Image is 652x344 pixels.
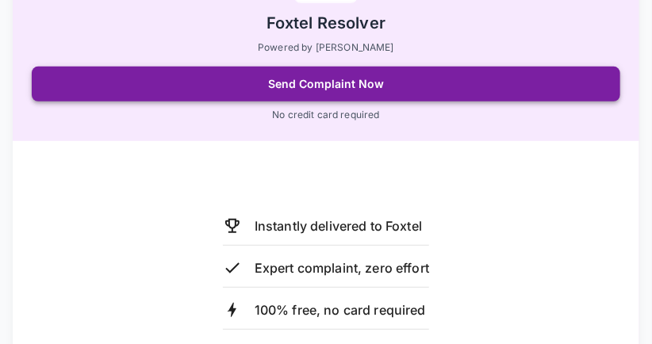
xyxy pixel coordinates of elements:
[267,13,385,34] h2: Foxtel Resolver
[255,258,429,277] p: Expert complaint, zero effort
[272,108,379,122] p: No credit card required
[32,67,620,101] button: Send Complaint Now
[255,300,426,319] p: 100% free, no card required
[258,40,394,54] p: Powered by [PERSON_NAME]
[255,216,422,235] p: Instantly delivered to Foxtel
